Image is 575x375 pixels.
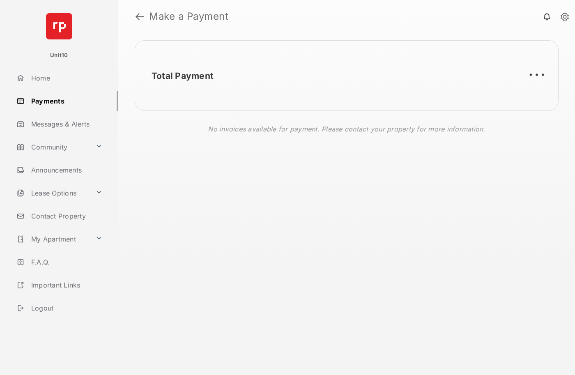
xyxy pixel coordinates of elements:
[50,51,68,60] p: Unit10
[13,206,118,226] a: Contact Property
[152,71,214,81] h2: Total Payment
[13,160,118,180] a: Announcements
[13,68,118,88] a: Home
[13,91,118,111] a: Payments
[13,252,118,272] a: F.A.Q.
[149,12,228,21] strong: Make a Payment
[13,114,118,134] a: Messages & Alerts
[13,275,106,295] a: Important Links
[13,183,92,203] a: Lease Options
[46,13,72,39] img: svg+xml;base64,PHN2ZyB4bWxucz0iaHR0cDovL3d3dy53My5vcmcvMjAwMC9zdmciIHdpZHRoPSI2NCIgaGVpZ2h0PSI2NC...
[13,229,92,249] a: My Apartment
[13,137,92,157] a: Community
[208,124,485,134] p: No invoices available for payment. Please contact your property for more information.
[13,298,118,318] a: Logout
